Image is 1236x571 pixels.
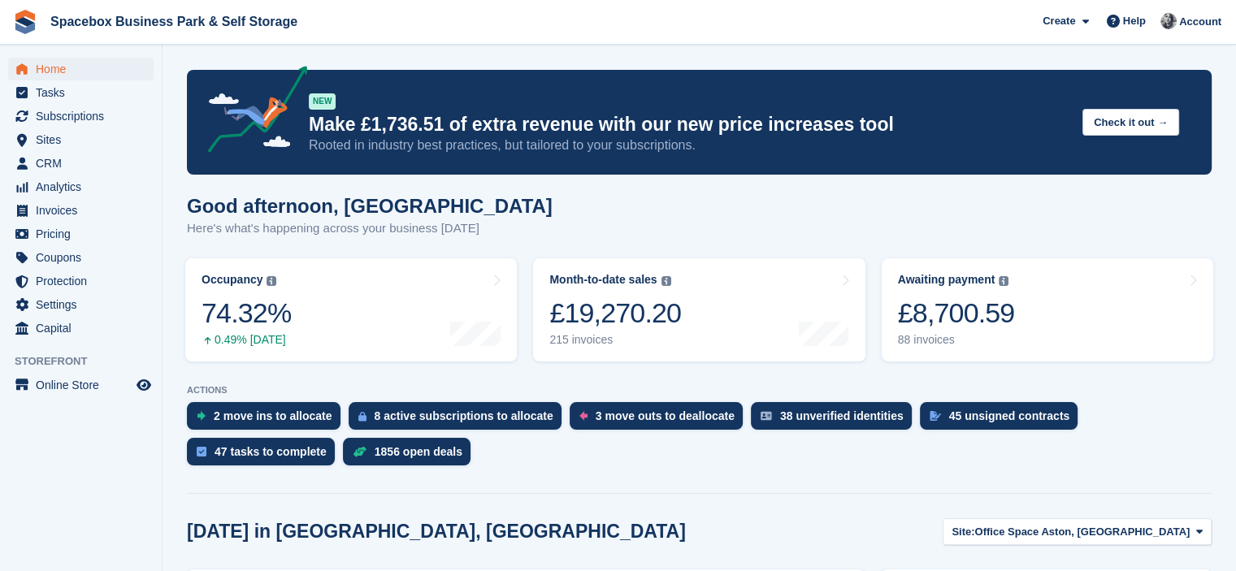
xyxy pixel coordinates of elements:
[661,276,671,286] img: icon-info-grey-7440780725fd019a000dd9b08b2336e03edf1995a4989e88bcd33f0948082b44.svg
[202,333,291,347] div: 0.49% [DATE]
[8,317,154,340] a: menu
[375,445,462,458] div: 1856 open deals
[134,375,154,395] a: Preview store
[185,258,517,361] a: Occupancy 74.32% 0.49% [DATE]
[898,333,1015,347] div: 88 invoices
[36,374,133,396] span: Online Store
[13,10,37,34] img: stora-icon-8386f47178a22dfd0bd8f6a31ec36ba5ce8667c1dd55bd0f319d3a0aa187defe.svg
[309,113,1069,136] p: Make £1,736.51 of extra revenue with our new price increases tool
[215,445,327,458] div: 47 tasks to complete
[36,223,133,245] span: Pricing
[36,81,133,104] span: Tasks
[780,409,904,422] div: 38 unverified identities
[930,411,941,421] img: contract_signature_icon-13c848040528278c33f63329250d36e43548de30e8caae1d1a13099fd9432cc5.svg
[187,195,553,217] h1: Good afternoon, [GEOGRAPHIC_DATA]
[8,293,154,316] a: menu
[36,105,133,128] span: Subscriptions
[8,175,154,198] a: menu
[949,409,1070,422] div: 45 unsigned contracts
[8,374,154,396] a: menu
[44,8,304,35] a: Spacebox Business Park & Self Storage
[214,409,332,422] div: 2 move ins to allocate
[187,219,553,238] p: Here's what's happening across your business [DATE]
[999,276,1008,286] img: icon-info-grey-7440780725fd019a000dd9b08b2336e03edf1995a4989e88bcd33f0948082b44.svg
[187,438,343,474] a: 47 tasks to complete
[267,276,276,286] img: icon-info-grey-7440780725fd019a000dd9b08b2336e03edf1995a4989e88bcd33f0948082b44.svg
[1160,13,1177,29] img: SUDIPTA VIRMANI
[36,246,133,269] span: Coupons
[1179,14,1221,30] span: Account
[187,385,1212,396] p: ACTIONS
[579,411,588,421] img: move_outs_to_deallocate_icon-f764333ba52eb49d3ac5e1228854f67142a1ed5810a6f6cc68b1a99e826820c5.svg
[549,333,681,347] div: 215 invoices
[882,258,1213,361] a: Awaiting payment £8,700.59 88 invoices
[187,402,349,438] a: 2 move ins to allocate
[1123,13,1146,29] span: Help
[202,296,291,330] div: 74.32%
[343,438,479,474] a: 1856 open deals
[8,270,154,292] a: menu
[36,270,133,292] span: Protection
[596,409,735,422] div: 3 move outs to deallocate
[202,273,262,287] div: Occupancy
[36,199,133,222] span: Invoices
[309,93,336,110] div: NEW
[8,105,154,128] a: menu
[375,409,553,422] div: 8 active subscriptions to allocate
[8,199,154,222] a: menu
[570,402,751,438] a: 3 move outs to deallocate
[8,58,154,80] a: menu
[952,524,974,540] span: Site:
[349,402,570,438] a: 8 active subscriptions to allocate
[1082,109,1179,136] button: Check it out →
[8,152,154,175] a: menu
[549,296,681,330] div: £19,270.20
[920,402,1086,438] a: 45 unsigned contracts
[898,296,1015,330] div: £8,700.59
[1043,13,1075,29] span: Create
[974,524,1190,540] span: Office Space Aston, [GEOGRAPHIC_DATA]
[36,293,133,316] span: Settings
[36,128,133,151] span: Sites
[36,317,133,340] span: Capital
[8,81,154,104] a: menu
[358,411,366,422] img: active_subscription_to_allocate_icon-d502201f5373d7db506a760aba3b589e785aa758c864c3986d89f69b8ff3...
[197,447,206,456] img: task-75834270c22a3079a89374b754ae025e5fb1db73e45f91037f5363f120a921f8.svg
[353,446,366,457] img: deal-1b604bf984904fb50ccaf53a9ad4b4a5d6e5aea283cecdc64d6e3604feb123c2.svg
[36,152,133,175] span: CRM
[309,136,1069,154] p: Rooted in industry best practices, but tailored to your subscriptions.
[197,411,206,421] img: move_ins_to_allocate_icon-fdf77a2bb77ea45bf5b3d319d69a93e2d87916cf1d5bf7949dd705db3b84f3ca.svg
[187,521,686,543] h2: [DATE] in [GEOGRAPHIC_DATA], [GEOGRAPHIC_DATA]
[15,353,162,370] span: Storefront
[8,128,154,151] a: menu
[8,246,154,269] a: menu
[8,223,154,245] a: menu
[943,518,1212,545] button: Site: Office Space Aston, [GEOGRAPHIC_DATA]
[36,175,133,198] span: Analytics
[549,273,657,287] div: Month-to-date sales
[36,58,133,80] span: Home
[761,411,772,421] img: verify_identity-adf6edd0f0f0b5bbfe63781bf79b02c33cf7c696d77639b501bdc392416b5a36.svg
[533,258,865,361] a: Month-to-date sales £19,270.20 215 invoices
[751,402,920,438] a: 38 unverified identities
[898,273,995,287] div: Awaiting payment
[194,66,308,158] img: price-adjustments-announcement-icon-8257ccfd72463d97f412b2fc003d46551f7dbcb40ab6d574587a9cd5c0d94...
